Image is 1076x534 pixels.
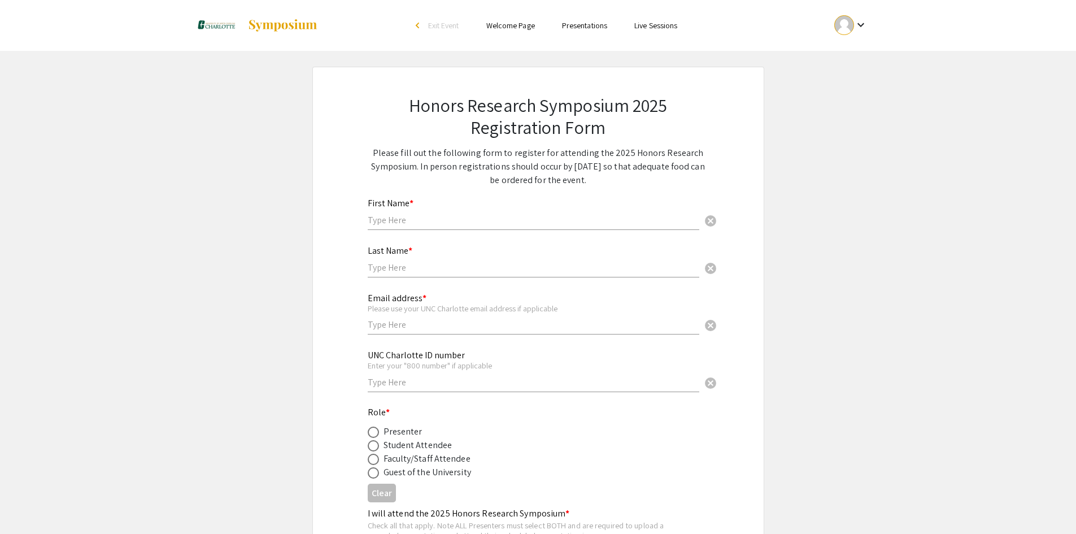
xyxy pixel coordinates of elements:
[704,319,717,332] span: cancel
[368,197,413,209] mat-label: First Name
[562,20,607,31] a: Presentations
[247,19,318,32] img: Symposium by ForagerOne
[368,146,709,187] p: Please fill out the following form to register for attending the 2025 Honors Research Symposium. ...
[368,361,699,371] div: Enter your "800 number" if applicable
[704,376,717,390] span: cancel
[704,262,717,275] span: cancel
[384,466,471,479] div: Guest of the University
[822,12,879,38] button: Expand account dropdown
[368,484,396,502] button: Clear
[368,262,699,273] input: Type Here
[634,20,677,31] a: Live Sessions
[368,507,570,519] mat-label: I will attend the 2025 Honors Research Symposium
[368,245,412,257] mat-label: Last Name
[368,319,699,331] input: Type Here
[699,371,722,393] button: Clear
[854,18,868,32] mat-icon: Expand account dropdown
[8,483,48,526] iframe: Chat
[384,425,422,439] div: Presenter
[699,256,722,279] button: Clear
[699,314,722,336] button: Clear
[486,20,535,31] a: Welcome Page
[368,94,709,138] h2: Honors Research Symposium 2025 Registration Form
[416,22,422,29] div: arrow_back_ios
[368,214,699,226] input: Type Here
[368,303,699,314] div: Please use your UNC Charlotte email address if applicable
[368,349,465,361] mat-label: UNC Charlotte ID number
[699,209,722,231] button: Clear
[368,292,426,304] mat-label: Email address
[384,452,471,466] div: Faculty/Staff Attendee
[384,439,452,452] div: Student Attendee
[197,11,236,40] img: Honors Research Symposium 2025
[704,214,717,228] span: cancel
[368,406,390,418] mat-label: Role
[428,20,459,31] span: Exit Event
[368,376,699,388] input: Type Here
[197,11,318,40] a: Honors Research Symposium 2025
